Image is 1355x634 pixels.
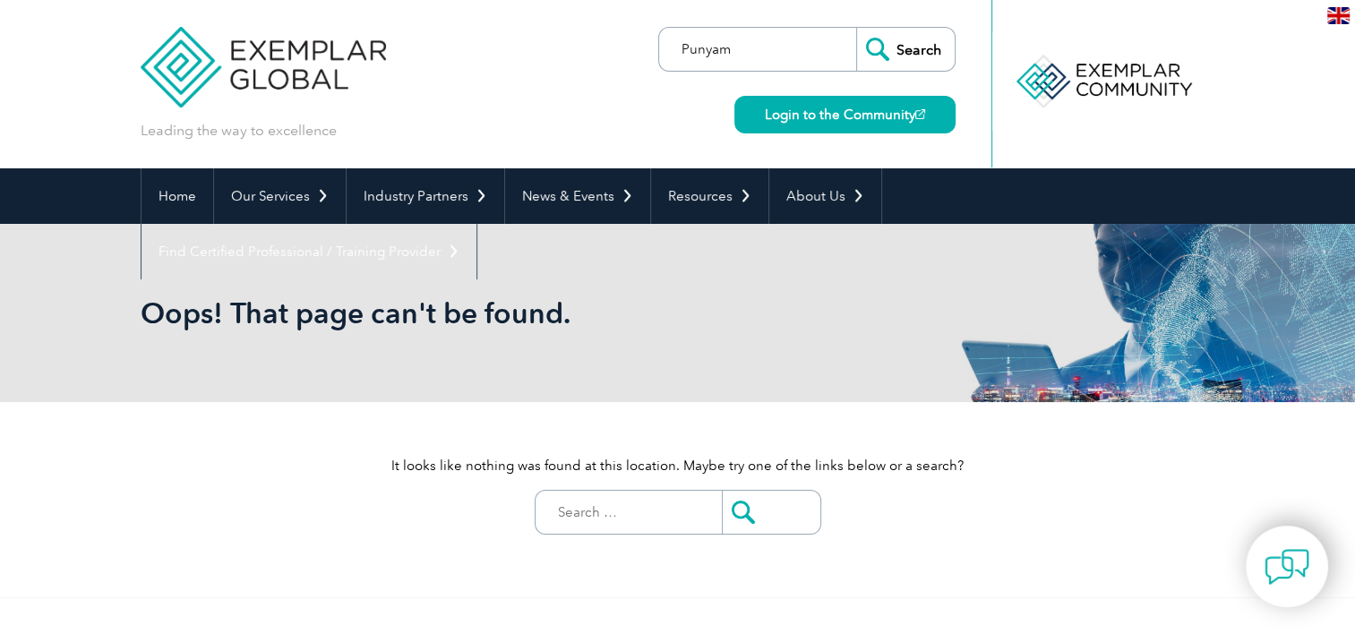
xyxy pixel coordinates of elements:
[856,28,955,71] input: Search
[141,296,828,330] h1: Oops! That page can't be found.
[722,491,820,534] input: Submit
[1265,544,1309,589] img: contact-chat.png
[734,96,956,133] a: Login to the Community
[141,456,1215,475] p: It looks like nothing was found at this location. Maybe try one of the links below or a search?
[651,168,768,224] a: Resources
[1327,7,1350,24] img: en
[214,168,346,224] a: Our Services
[347,168,504,224] a: Industry Partners
[915,109,925,119] img: open_square.png
[142,224,476,279] a: Find Certified Professional / Training Provider
[505,168,650,224] a: News & Events
[141,121,337,141] p: Leading the way to excellence
[769,168,881,224] a: About Us
[142,168,213,224] a: Home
